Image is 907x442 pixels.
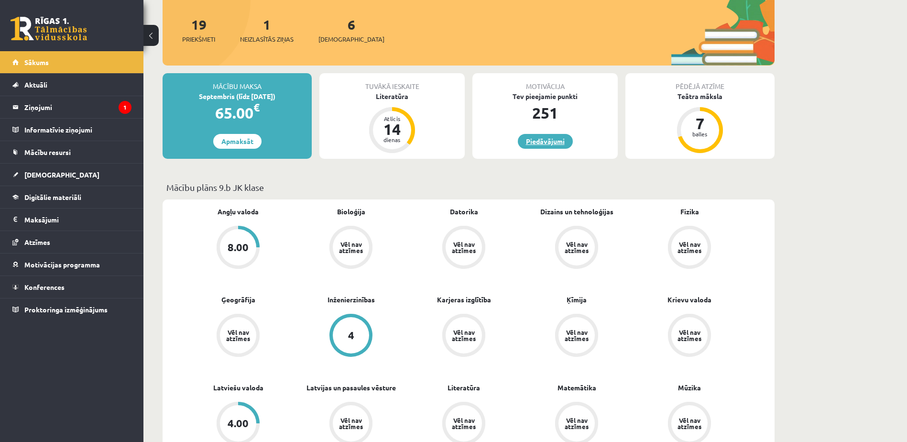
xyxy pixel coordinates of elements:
[119,101,131,114] i: 1
[24,305,108,314] span: Proktoringa izmēģinājums
[306,383,396,393] a: Latvijas un pasaules vēsture
[450,417,477,430] div: Vēl nav atzīmes
[676,329,703,342] div: Vēl nav atzīmes
[563,329,590,342] div: Vēl nav atzīmes
[24,80,47,89] span: Aktuāli
[12,298,131,320] a: Proktoringa izmēģinājums
[253,100,260,114] span: €
[24,209,131,231] legend: Maksājumi
[24,283,65,291] span: Konferences
[182,34,215,44] span: Priekšmeti
[472,73,618,91] div: Motivācija
[407,314,520,359] a: Vēl nav atzīmes
[166,181,771,194] p: Mācību plāns 9.b JK klase
[12,276,131,298] a: Konferences
[213,383,263,393] a: Latviešu valoda
[24,119,131,141] legend: Informatīvie ziņojumi
[12,51,131,73] a: Sākums
[12,254,131,276] a: Motivācijas programma
[24,238,50,246] span: Atzīmes
[12,164,131,186] a: [DEMOGRAPHIC_DATA]
[337,207,365,217] a: Bioloģija
[319,91,465,101] div: Literatūra
[407,226,520,271] a: Vēl nav atzīmes
[633,226,746,271] a: Vēl nav atzīmes
[12,141,131,163] a: Mācību resursi
[318,34,384,44] span: [DEMOGRAPHIC_DATA]
[163,101,312,124] div: 65.00
[563,241,590,254] div: Vēl nav atzīmes
[450,329,477,342] div: Vēl nav atzīmes
[11,17,87,41] a: Rīgas 1. Tālmācības vidusskola
[437,295,491,305] a: Karjeras izglītība
[472,101,618,124] div: 251
[625,91,775,101] div: Teātra māksla
[240,34,294,44] span: Neizlasītās ziņas
[557,383,596,393] a: Matemātika
[472,91,618,101] div: Tev pieejamie punkti
[520,226,633,271] a: Vēl nav atzīmes
[12,119,131,141] a: Informatīvie ziņojumi
[182,314,295,359] a: Vēl nav atzīmes
[24,260,100,269] span: Motivācijas programma
[319,73,465,91] div: Tuvākā ieskaite
[676,417,703,430] div: Vēl nav atzīmes
[182,16,215,44] a: 19Priekšmeti
[378,122,406,137] div: 14
[213,134,262,149] a: Apmaksāt
[240,16,294,44] a: 1Neizlasītās ziņas
[24,148,71,156] span: Mācību resursi
[218,207,259,217] a: Angļu valoda
[450,207,478,217] a: Datorika
[338,417,364,430] div: Vēl nav atzīmes
[12,231,131,253] a: Atzīmes
[625,73,775,91] div: Pēdējā atzīme
[633,314,746,359] a: Vēl nav atzīmes
[182,226,295,271] a: 8.00
[318,16,384,44] a: 6[DEMOGRAPHIC_DATA]
[12,209,131,231] a: Maksājumi
[448,383,480,393] a: Literatūra
[686,131,714,137] div: balles
[225,329,251,342] div: Vēl nav atzīmes
[295,226,407,271] a: Vēl nav atzīmes
[24,58,49,66] span: Sākums
[625,91,775,155] a: Teātra māksla 7 balles
[680,207,699,217] a: Fizika
[163,91,312,101] div: Septembris (līdz [DATE])
[12,96,131,118] a: Ziņojumi1
[678,383,701,393] a: Mūzika
[563,417,590,430] div: Vēl nav atzīmes
[676,241,703,254] div: Vēl nav atzīmes
[12,74,131,96] a: Aktuāli
[378,116,406,122] div: Atlicis
[24,170,99,179] span: [DEMOGRAPHIC_DATA]
[667,295,711,305] a: Krievu valoda
[338,241,364,254] div: Vēl nav atzīmes
[348,330,354,341] div: 4
[24,193,81,201] span: Digitālie materiāli
[686,116,714,131] div: 7
[378,137,406,143] div: dienas
[295,314,407,359] a: 4
[12,186,131,208] a: Digitālie materiāli
[567,295,587,305] a: Ķīmija
[221,295,255,305] a: Ģeogrāfija
[518,134,573,149] a: Piedāvājumi
[24,96,131,118] legend: Ziņojumi
[319,91,465,155] a: Literatūra Atlicis 14 dienas
[450,241,477,254] div: Vēl nav atzīmes
[540,207,613,217] a: Dizains un tehnoloģijas
[228,418,249,429] div: 4.00
[228,242,249,253] div: 8.00
[520,314,633,359] a: Vēl nav atzīmes
[163,73,312,91] div: Mācību maksa
[328,295,375,305] a: Inženierzinības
